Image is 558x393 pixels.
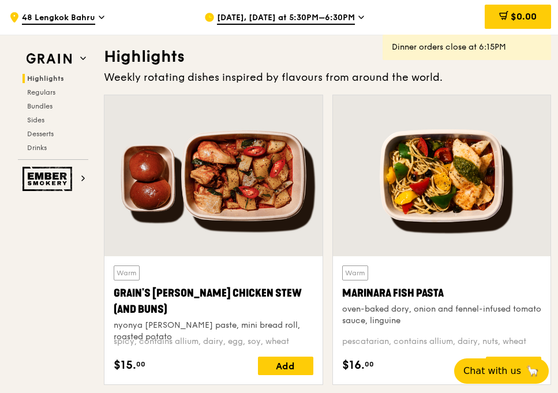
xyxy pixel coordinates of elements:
[104,46,551,67] h3: Highlights
[114,357,136,374] span: $15.
[392,42,542,53] div: Dinner orders close at 6:15PM
[463,364,521,378] span: Chat with us
[114,285,313,317] div: Grain's [PERSON_NAME] Chicken Stew (and buns)
[342,265,368,280] div: Warm
[27,102,53,110] span: Bundles
[526,364,540,378] span: 🦙
[511,11,537,22] span: $0.00
[114,336,313,347] div: spicy, contains allium, dairy, egg, soy, wheat
[217,12,355,25] span: [DATE], [DATE] at 5:30PM–6:30PM
[23,167,76,191] img: Ember Smokery web logo
[342,336,542,347] div: pescatarian, contains allium, dairy, nuts, wheat
[23,48,76,69] img: Grain web logo
[104,69,551,85] div: Weekly rotating dishes inspired by flavours from around the world.
[258,357,313,375] div: Add
[27,130,54,138] span: Desserts
[342,357,365,374] span: $16.
[454,358,549,384] button: Chat with us🦙
[27,74,64,83] span: Highlights
[27,116,44,124] span: Sides
[27,88,55,96] span: Regulars
[22,12,95,25] span: 48 Lengkok Bahru
[114,320,313,343] div: nyonya [PERSON_NAME] paste, mini bread roll, roasted potato
[342,304,542,327] div: oven-baked dory, onion and fennel-infused tomato sauce, linguine
[114,265,140,280] div: Warm
[342,285,542,301] div: Marinara Fish Pasta
[486,357,541,375] div: Add
[136,360,145,369] span: 00
[27,144,47,152] span: Drinks
[365,360,374,369] span: 00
